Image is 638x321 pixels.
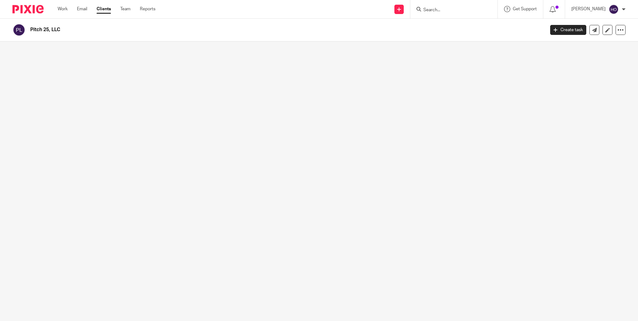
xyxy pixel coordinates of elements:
[77,6,87,12] a: Email
[30,26,439,33] h2: Pitch 25, LLC
[58,6,68,12] a: Work
[12,5,44,13] img: Pixie
[120,6,131,12] a: Team
[12,23,26,36] img: svg%3E
[423,7,479,13] input: Search
[609,4,619,14] img: svg%3E
[97,6,111,12] a: Clients
[140,6,155,12] a: Reports
[513,7,537,11] span: Get Support
[571,6,606,12] p: [PERSON_NAME]
[550,25,586,35] a: Create task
